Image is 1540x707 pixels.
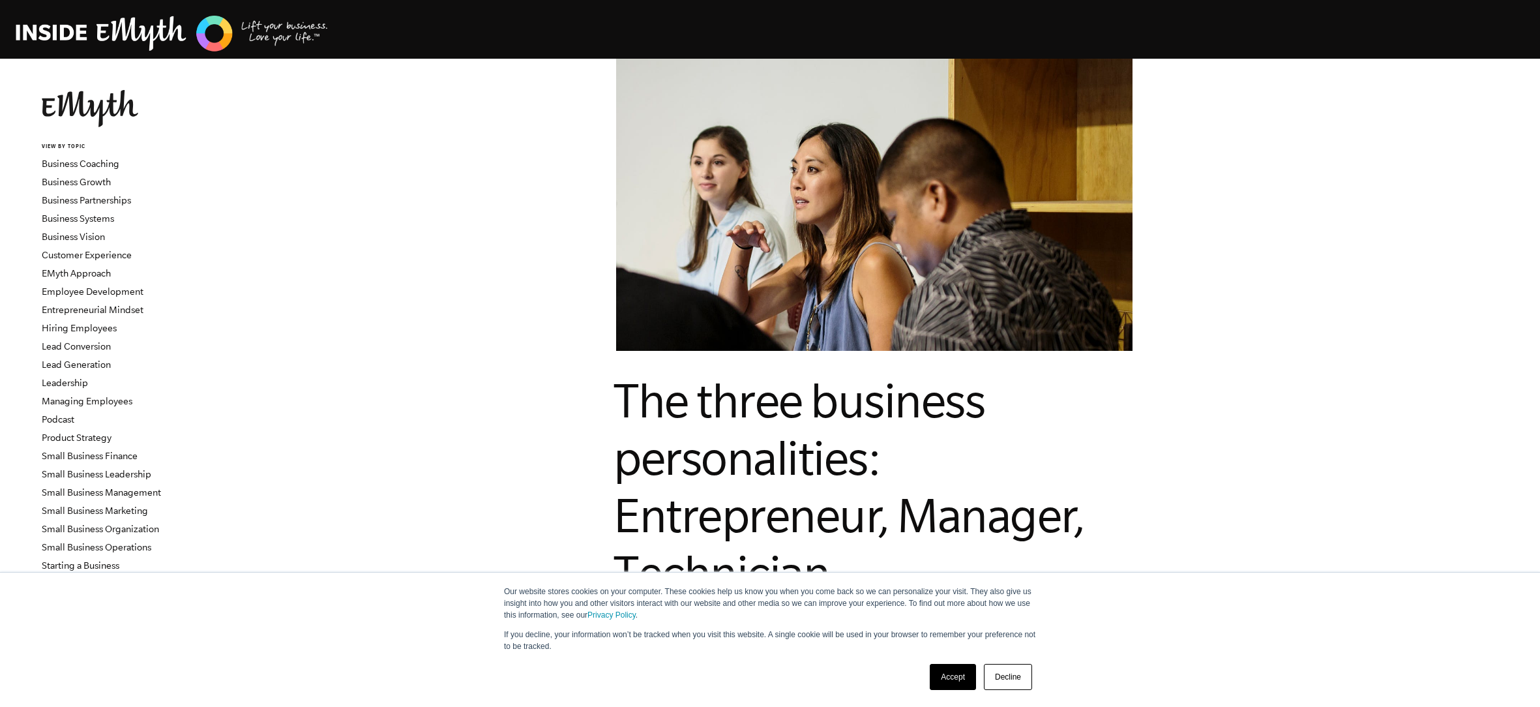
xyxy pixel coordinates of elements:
a: Managing Employees [42,396,132,406]
img: EMyth [42,90,138,127]
a: Decline [984,664,1032,690]
p: Our website stores cookies on your computer. These cookies help us know you when you come back so... [504,586,1036,621]
a: Entrepreneurial Mindset [42,305,143,315]
h6: VIEW BY TOPIC [42,143,199,151]
a: Business Vision [42,232,105,242]
a: Customer Experience [42,250,132,260]
a: Small Business Leadership [42,469,151,479]
a: Hiring Employees [42,323,117,333]
a: EMyth Approach [42,268,111,278]
a: Starting a Business [42,560,119,571]
a: Lead Conversion [42,341,111,352]
a: Small Business Organization [42,524,159,534]
a: Business Systems [42,213,114,224]
a: Lead Generation [42,359,111,370]
a: Employee Development [42,286,143,297]
a: Business Growth [42,177,111,187]
a: Small Business Marketing [42,505,148,516]
a: Podcast [42,414,74,425]
a: Privacy Policy [587,610,636,620]
a: Small Business Operations [42,542,151,552]
a: Accept [930,664,976,690]
img: EMyth Business Coaching [16,14,329,53]
a: Business Partnerships [42,195,131,205]
p: If you decline, your information won’t be tracked when you visit this website. A single cookie wi... [504,629,1036,652]
a: Small Business Management [42,487,161,498]
a: Leadership [42,378,88,388]
a: Small Business Finance [42,451,138,461]
a: Product Strategy [42,432,111,443]
span: The three business personalities: Entrepreneur, Manager, Technician [614,374,1084,599]
a: Business Coaching [42,158,119,169]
